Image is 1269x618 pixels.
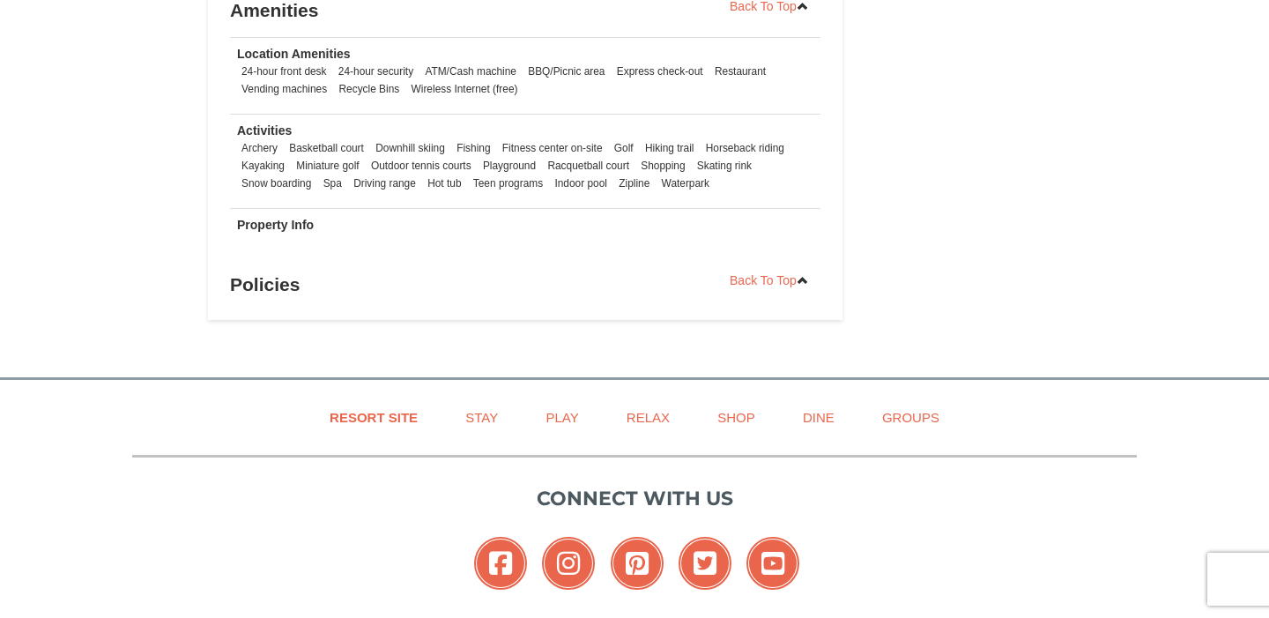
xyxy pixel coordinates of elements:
[452,139,494,157] li: Fishing
[367,157,476,175] li: Outdoor tennis courts
[523,63,609,80] li: BBQ/Picnic area
[443,398,520,437] a: Stay
[335,80,404,98] li: Recycle Bins
[693,157,756,175] li: Skating rink
[612,63,708,80] li: Express check-out
[605,398,692,437] a: Relax
[657,175,714,192] li: Waterpark
[636,157,689,175] li: Shopping
[550,175,612,192] li: Indoor pool
[237,175,315,192] li: Snow boarding
[420,63,521,80] li: ATM/Cash machine
[498,139,607,157] li: Fitness center on-site
[614,175,654,192] li: Zipline
[237,157,289,175] li: Kayaking
[523,398,600,437] a: Play
[308,398,440,437] a: Resort Site
[718,267,820,294] a: Back To Top
[479,157,540,175] li: Playground
[349,175,420,192] li: Driving range
[371,139,449,157] li: Downhill skiing
[543,157,634,175] li: Racquetball court
[641,139,699,157] li: Hiking trail
[319,175,346,192] li: Spa
[423,175,465,192] li: Hot tub
[407,80,523,98] li: Wireless Internet (free)
[781,398,857,437] a: Dine
[237,123,292,138] strong: Activities
[710,63,770,80] li: Restaurant
[237,218,314,232] strong: Property Info
[237,47,351,61] strong: Location Amenities
[469,175,547,192] li: Teen programs
[230,267,820,302] h3: Policies
[695,398,777,437] a: Shop
[237,139,282,157] li: Archery
[701,139,789,157] li: Horseback riding
[237,80,331,98] li: Vending machines
[860,398,961,437] a: Groups
[334,63,418,80] li: 24-hour security
[237,63,331,80] li: 24-hour front desk
[132,484,1137,513] p: Connect with us
[285,139,368,157] li: Basketball court
[292,157,363,175] li: Miniature golf
[610,139,638,157] li: Golf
